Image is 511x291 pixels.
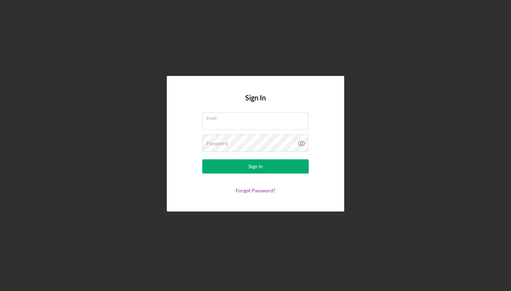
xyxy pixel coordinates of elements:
[245,94,266,112] h4: Sign In
[248,159,263,174] div: Sign In
[202,159,309,174] button: Sign In
[206,141,228,146] label: Password
[236,187,275,193] a: Forgot Password?
[206,113,308,121] label: Email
